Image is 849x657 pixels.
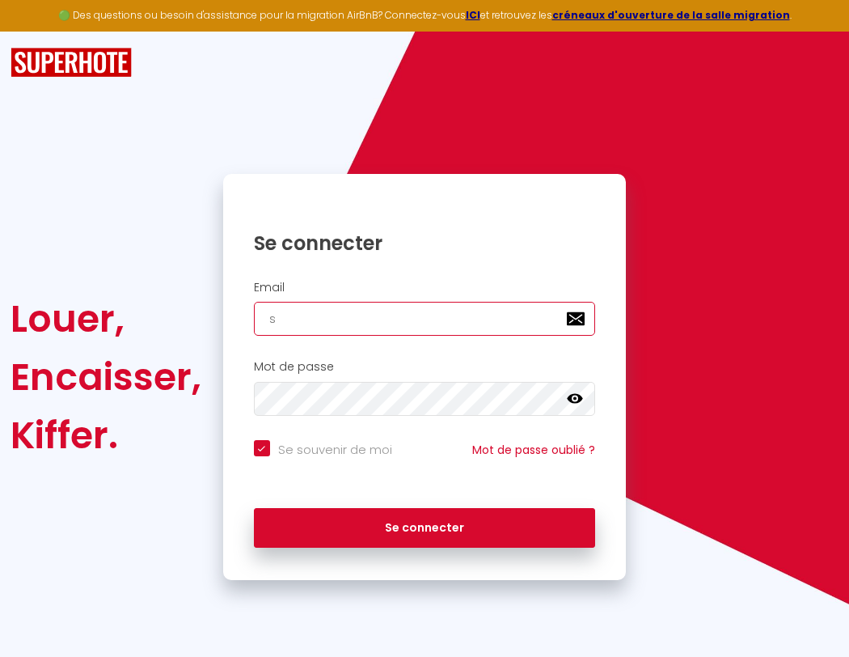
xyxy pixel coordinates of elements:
[254,231,596,256] h1: Se connecter
[552,8,790,22] a: créneaux d'ouverture de la salle migration
[472,442,595,458] a: Mot de passe oublié ?
[466,8,480,22] a: ICI
[11,290,201,348] div: Louer,
[254,508,596,549] button: Se connecter
[13,6,61,55] button: Ouvrir le widget de chat LiveChat
[11,406,201,464] div: Kiffer.
[254,360,596,374] h2: Mot de passe
[254,302,596,336] input: Ton Email
[11,48,132,78] img: SuperHote logo
[11,348,201,406] div: Encaisser,
[254,281,596,295] h2: Email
